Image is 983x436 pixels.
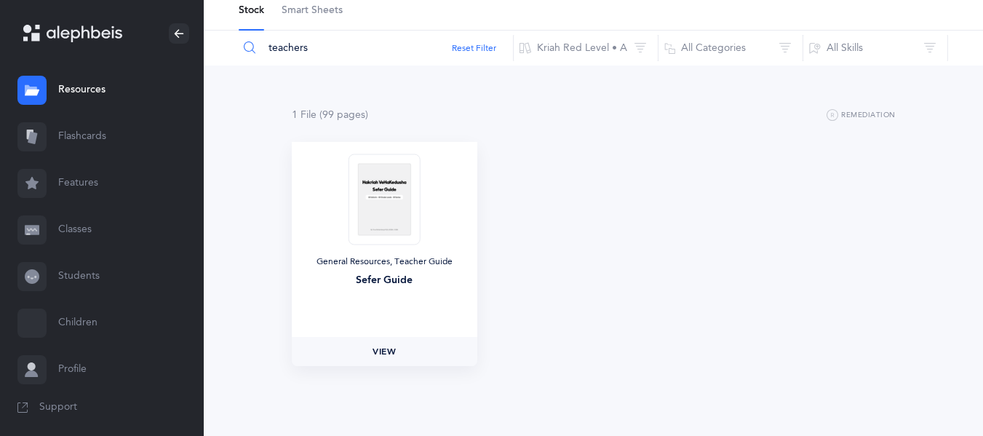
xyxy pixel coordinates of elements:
[282,4,343,18] span: Smart Sheets
[319,109,368,121] span: (99 page )
[303,256,466,268] div: General Resources, Teacher Guide
[361,109,365,121] span: s
[803,31,948,66] button: All Skills
[373,345,396,358] span: View
[238,31,514,66] input: Search Resources
[827,107,896,124] button: Remediation
[513,31,658,66] button: Kriah Red Level • A
[292,337,477,366] a: View
[303,273,466,288] div: Sefer Guide
[39,400,77,415] span: Support
[292,109,317,121] span: 1 File
[349,154,420,245] img: Sefer_Guide_thumbnail_1755116119.png
[910,363,966,419] iframe: Drift Widget Chat Controller
[658,31,803,66] button: All Categories
[452,41,496,55] button: Reset Filter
